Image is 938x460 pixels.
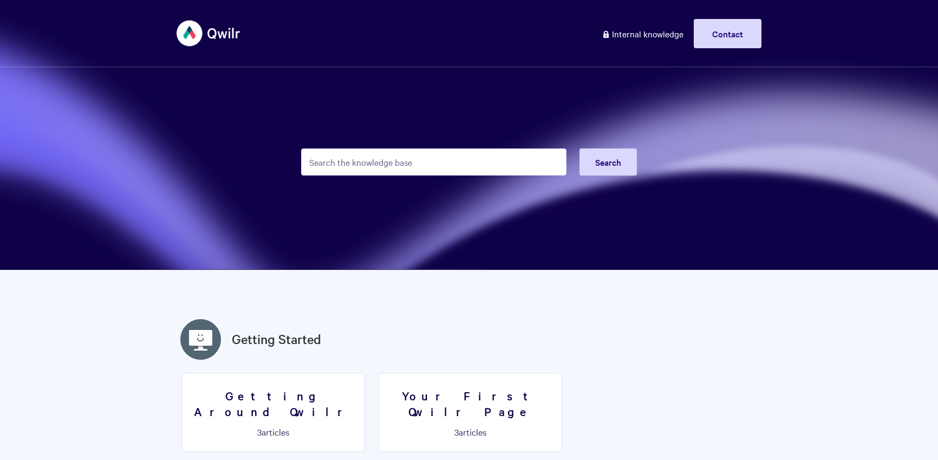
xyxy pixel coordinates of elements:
[257,426,262,438] span: 3
[579,148,637,176] button: Search
[694,19,761,48] a: Contact
[301,148,566,176] input: Search the knowledge base
[379,373,562,452] a: Your First Qwilr Page 3articles
[595,156,621,168] span: Search
[594,19,692,48] a: Internal knowledge
[177,13,241,54] img: Qwilr Help Center
[232,329,321,349] a: Getting Started
[386,388,555,419] h3: Your First Qwilr Page
[386,427,555,437] p: articles
[181,373,365,452] a: Getting Around Qwilr 3articles
[188,427,358,437] p: articles
[188,388,358,419] h3: Getting Around Qwilr
[454,426,459,438] span: 3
